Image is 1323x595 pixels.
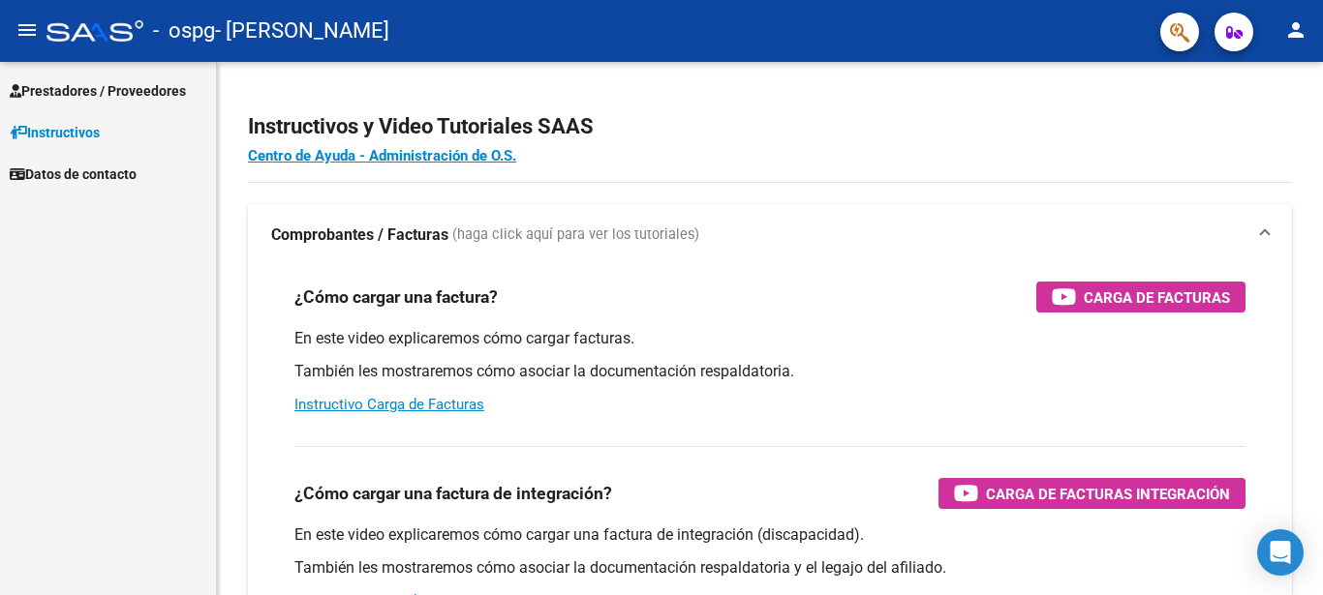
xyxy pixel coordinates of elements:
mat-icon: menu [15,18,39,42]
span: (haga click aquí para ver los tutoriales) [452,224,699,246]
button: Carga de Facturas Integración [938,478,1246,509]
p: En este video explicaremos cómo cargar facturas. [294,328,1246,349]
h3: ¿Cómo cargar una factura de integración? [294,480,612,507]
span: - ospg [153,10,215,52]
p: En este video explicaremos cómo cargar una factura de integración (discapacidad). [294,524,1246,546]
span: Datos de contacto [10,164,137,185]
strong: Comprobantes / Facturas [271,224,448,246]
a: Instructivo Carga de Facturas [294,396,484,413]
button: Carga de Facturas [1036,282,1246,312]
p: También les mostraremos cómo asociar la documentación respaldatoria. [294,361,1246,382]
span: Carga de Facturas Integración [986,482,1230,506]
span: - [PERSON_NAME] [215,10,389,52]
p: También les mostraremos cómo asociar la documentación respaldatoria y el legajo del afiliado. [294,557,1246,579]
mat-expansion-panel-header: Comprobantes / Facturas (haga click aquí para ver los tutoriales) [248,204,1292,266]
div: Open Intercom Messenger [1257,529,1304,576]
span: Carga de Facturas [1084,285,1230,310]
span: Prestadores / Proveedores [10,80,186,102]
h3: ¿Cómo cargar una factura? [294,283,498,311]
span: Instructivos [10,122,100,143]
h2: Instructivos y Video Tutoriales SAAS [248,108,1292,145]
a: Centro de Ayuda - Administración de O.S. [248,147,516,164]
mat-icon: person [1284,18,1308,42]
